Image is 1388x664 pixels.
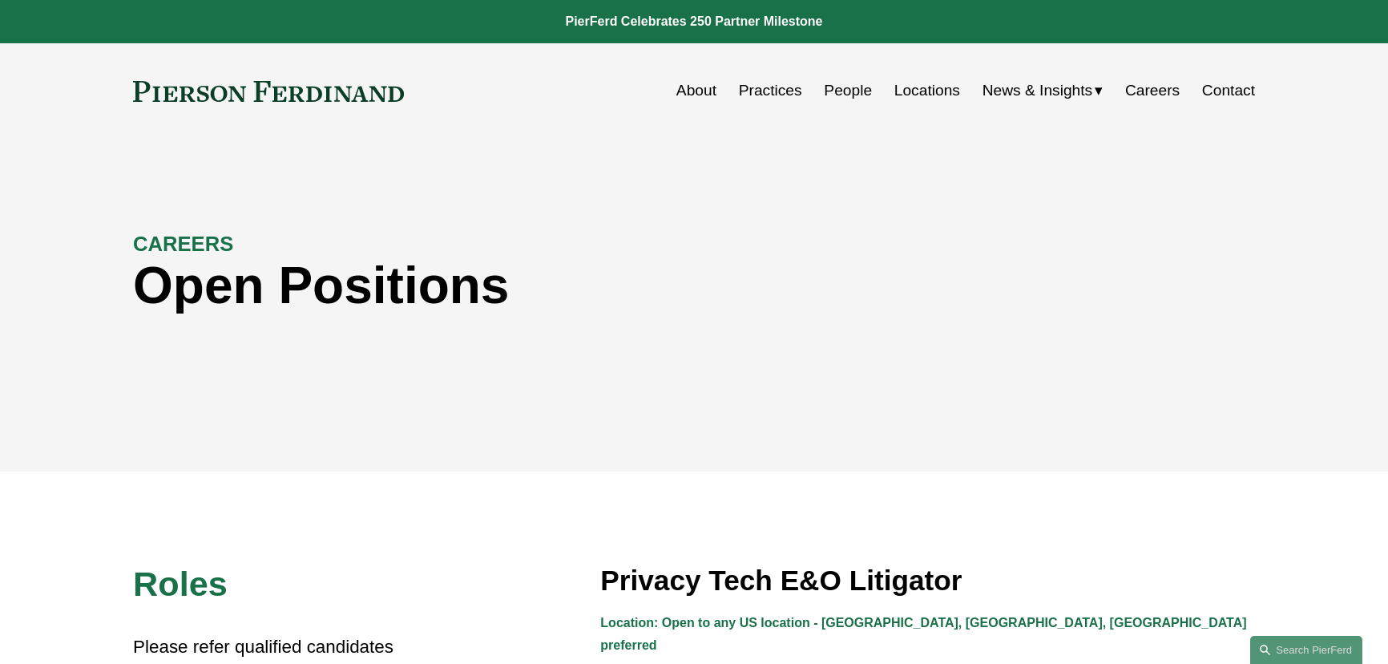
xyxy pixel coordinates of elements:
h1: Open Positions [133,257,974,315]
span: Roles [133,565,228,603]
a: Locations [894,75,960,106]
a: Practices [739,75,802,106]
strong: CAREERS [133,233,233,255]
a: People [824,75,872,106]
a: Careers [1125,75,1180,106]
a: Search this site [1250,636,1362,664]
a: folder dropdown [982,75,1104,106]
strong: Location: Open to any US location - [GEOGRAPHIC_DATA], [GEOGRAPHIC_DATA], [GEOGRAPHIC_DATA] prefe... [600,616,1250,653]
span: News & Insights [982,77,1093,105]
a: About [676,75,716,106]
h3: Privacy Tech E&O Litigator [600,563,1255,598]
a: Contact [1202,75,1255,106]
